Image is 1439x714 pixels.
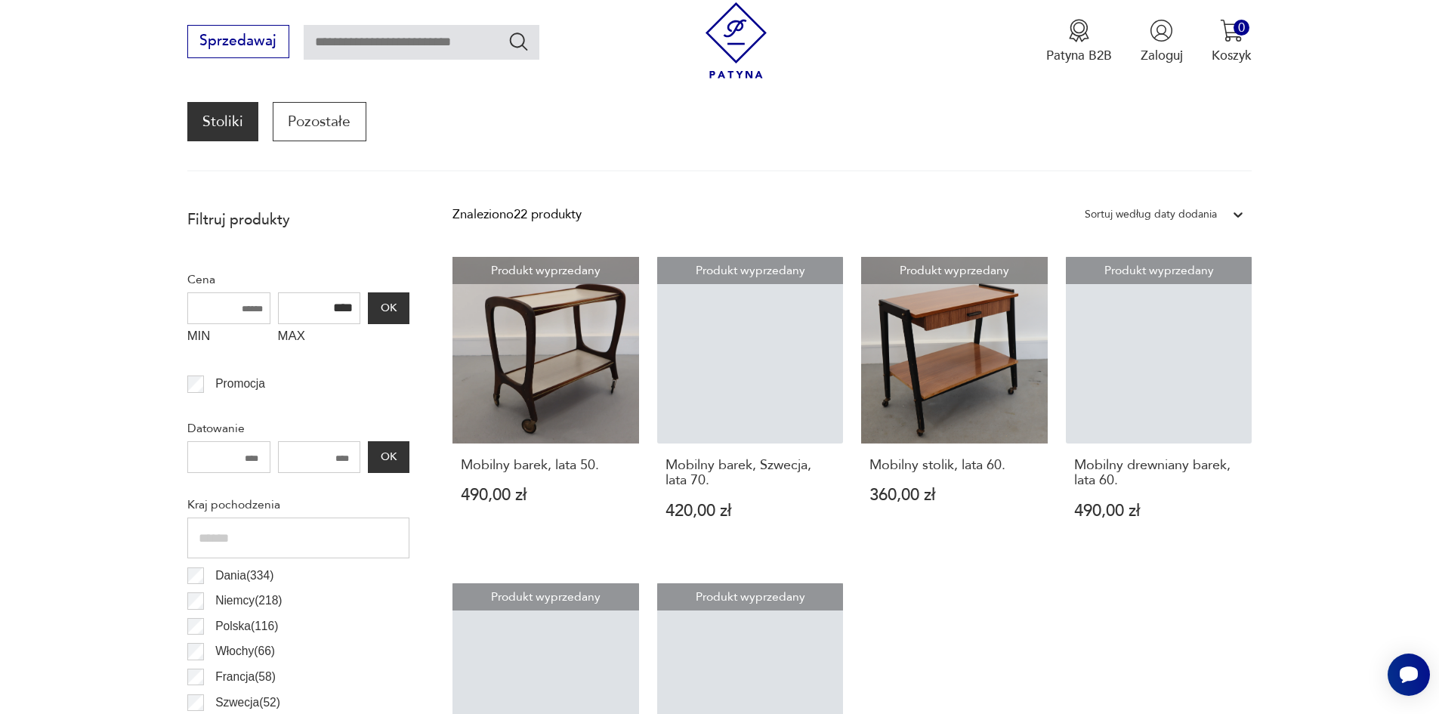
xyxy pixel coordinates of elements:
[1046,19,1112,64] button: Patyna B2B
[861,257,1048,555] a: Produkt wyprzedanyMobilny stolik, lata 60.Mobilny stolik, lata 60.360,00 zł
[1150,19,1173,42] img: Ikonka użytkownika
[508,30,530,52] button: Szukaj
[187,210,409,230] p: Filtruj produkty
[1234,20,1249,36] div: 0
[1085,205,1217,224] div: Sortuj według daty dodania
[187,324,270,353] label: MIN
[1046,47,1112,64] p: Patyna B2B
[869,487,1039,503] p: 360,00 zł
[187,25,289,58] button: Sprzedawaj
[665,503,835,519] p: 420,00 zł
[1141,47,1183,64] p: Zaloguj
[215,693,280,712] p: Szwecja ( 52 )
[665,458,835,489] h3: Mobilny barek, Szwecja, lata 70.
[698,2,774,79] img: Patyna - sklep z meblami i dekoracjami vintage
[869,458,1039,473] h3: Mobilny stolik, lata 60.
[368,292,409,324] button: OK
[187,36,289,48] a: Sprzedawaj
[215,617,278,636] p: Polska ( 116 )
[1066,257,1252,555] a: Produkt wyprzedanyMobilny drewniany barek, lata 60.Mobilny drewniany barek, lata 60.490,00 zł
[461,487,631,503] p: 490,00 zł
[215,566,273,586] p: Dania ( 334 )
[273,102,366,141] a: Pozostałe
[215,667,276,687] p: Francja ( 58 )
[215,591,282,610] p: Niemcy ( 218 )
[1074,458,1244,489] h3: Mobilny drewniany barek, lata 60.
[1388,654,1430,696] iframe: Smartsupp widget button
[187,419,409,438] p: Datowanie
[452,257,639,555] a: Produkt wyprzedanyMobilny barek, lata 50.Mobilny barek, lata 50.490,00 zł
[187,102,258,141] a: Stoliki
[452,205,582,224] div: Znaleziono 22 produkty
[1067,19,1091,42] img: Ikona medalu
[215,641,275,661] p: Włochy ( 66 )
[187,495,409,515] p: Kraj pochodzenia
[1212,19,1252,64] button: 0Koszyk
[187,270,409,289] p: Cena
[1046,19,1112,64] a: Ikona medaluPatyna B2B
[1141,19,1183,64] button: Zaloguj
[1212,47,1252,64] p: Koszyk
[461,458,631,473] h3: Mobilny barek, lata 50.
[278,324,361,353] label: MAX
[368,441,409,473] button: OK
[657,257,844,555] a: Produkt wyprzedanyMobilny barek, Szwecja, lata 70.Mobilny barek, Szwecja, lata 70.420,00 zł
[1220,19,1243,42] img: Ikona koszyka
[1074,503,1244,519] p: 490,00 zł
[215,374,265,394] p: Promocja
